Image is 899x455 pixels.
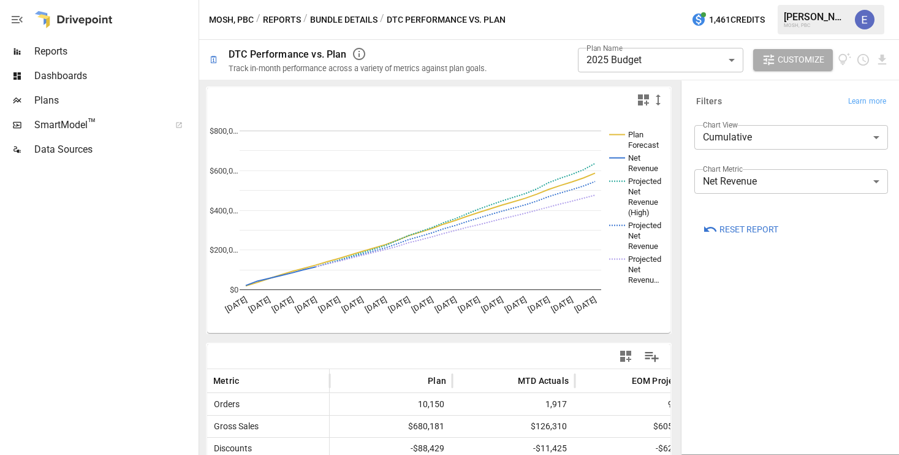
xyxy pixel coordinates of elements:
[856,53,870,67] button: Schedule report
[632,375,691,387] span: EOM Projected
[210,166,238,175] text: $600,0…
[581,416,691,437] span: $605,425
[703,164,743,174] label: Chart Metric
[573,295,597,314] text: [DATE]
[317,295,341,314] text: [DATE]
[784,11,848,23] div: [PERSON_NAME]
[34,118,162,132] span: SmartModel
[578,48,743,72] div: 2025 Budget
[848,96,886,108] span: Learn more
[628,208,650,217] text: (High)
[363,295,388,314] text: [DATE]
[848,2,882,37] button: Evan Greenberg
[457,295,481,314] text: [DATE]
[628,197,658,207] text: Revenue
[875,53,889,67] button: Download report
[380,12,384,28] div: /
[838,49,852,71] button: View documentation
[499,372,517,389] button: Sort
[240,372,257,389] button: Sort
[263,12,301,28] button: Reports
[209,394,240,415] span: Orders
[209,416,259,437] span: Gross Sales
[458,416,569,437] span: $126,310
[628,242,658,251] text: Revenue
[34,69,196,83] span: Dashboards
[209,54,219,66] div: 🗓
[628,140,659,150] text: Forecast
[310,12,377,28] button: Bundle Details
[855,10,874,29] img: Evan Greenberg
[433,295,458,314] text: [DATE]
[518,375,569,387] span: MTD Actuals
[628,164,658,173] text: Revenue
[613,372,631,389] button: Sort
[387,295,411,314] text: [DATE]
[628,231,640,240] text: Net
[270,295,295,314] text: [DATE]
[336,394,446,415] span: 10,150
[34,93,196,108] span: Plans
[628,275,659,285] text: Revenu…
[230,285,238,294] text: $0
[247,295,271,314] text: [DATE]
[778,52,824,67] span: Customize
[229,48,347,60] div: DTC Performance vs. Plan
[294,295,318,314] text: [DATE]
[753,49,833,71] button: Customize
[410,295,434,314] text: [DATE]
[303,12,308,28] div: /
[638,343,666,370] button: Manage Columns
[784,23,848,28] div: MOSH, PBC
[210,126,238,136] text: $800,0…
[34,142,196,157] span: Data Sources
[213,375,239,387] span: Metric
[628,177,661,186] text: Projected
[207,112,670,333] svg: A chart.
[709,12,765,28] span: 1,461 Credits
[581,394,691,415] span: 9,032
[458,394,569,415] span: 1,917
[694,169,888,194] div: Net Revenue
[694,125,888,150] div: Cumulative
[409,372,427,389] button: Sort
[224,295,248,314] text: [DATE]
[628,254,661,264] text: Projected
[696,95,722,109] h6: Filters
[628,221,661,230] text: Projected
[209,12,254,28] button: MOSH, PBC
[550,295,574,314] text: [DATE]
[34,44,196,59] span: Reports
[428,375,446,387] span: Plan
[694,218,787,240] button: Reset Report
[628,130,643,139] text: Plan
[256,12,260,28] div: /
[210,245,238,254] text: $200,0…
[336,416,446,437] span: $680,181
[686,9,770,31] button: 1,461Credits
[586,43,623,53] label: Plan Name
[719,222,778,237] span: Reset Report
[628,153,640,162] text: Net
[503,295,528,314] text: [DATE]
[526,295,551,314] text: [DATE]
[88,116,96,131] span: ™
[210,206,238,215] text: $400,0…
[229,64,487,73] div: Track in-month performance across a variety of metrics against plan goals.
[340,295,365,314] text: [DATE]
[628,187,640,196] text: Net
[703,120,738,130] label: Chart View
[480,295,504,314] text: [DATE]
